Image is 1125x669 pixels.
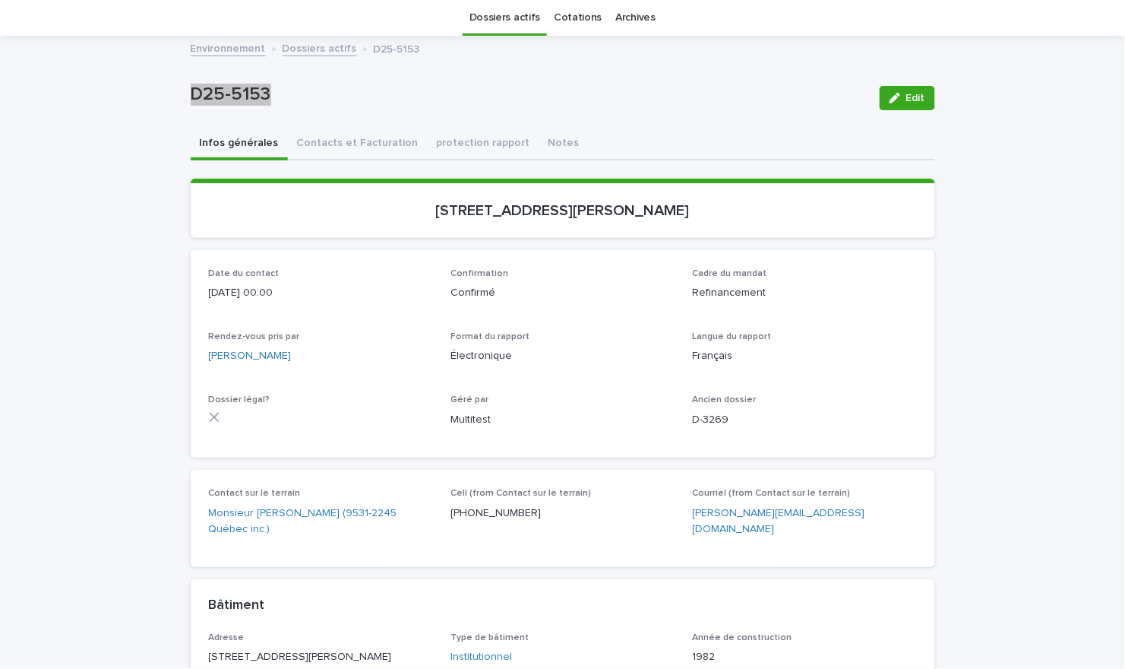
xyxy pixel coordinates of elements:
p: [DATE] 00:00 [209,285,433,301]
p: [PHONE_NUMBER] [450,506,675,522]
p: D25-5153 [374,40,420,56]
a: Environnement [191,39,266,56]
span: Dossier légal? [209,395,270,404]
p: Confirmé [450,285,675,301]
button: Notes [539,128,589,160]
a: Institutionnel [450,649,512,665]
button: Contacts et Facturation [288,128,428,160]
p: D-3269 [693,412,917,428]
a: Monsieur [PERSON_NAME] (9531-2245 Québec inc.) [209,506,433,537]
span: Langue du rapport [693,332,772,341]
span: Courriel (from Contact sur le terrain) [693,489,851,498]
p: D25-5153 [191,84,867,106]
span: Rendez-vous pris par [209,332,300,341]
a: Dossiers actifs [283,39,357,56]
span: Edit [906,93,925,103]
button: Edit [880,86,935,110]
span: Date du contact [209,269,280,278]
span: Contact sur le terrain [209,489,301,498]
span: Format du rapport [450,332,529,341]
button: Infos générales [191,128,288,160]
p: [STREET_ADDRESS][PERSON_NAME] [209,649,433,665]
p: Multitest [450,412,675,428]
a: [PERSON_NAME] [209,348,292,364]
button: protection rapport [428,128,539,160]
p: Français [693,348,917,364]
span: Géré par [450,395,488,404]
p: 1982 [693,649,917,665]
span: Adresse [209,633,245,642]
span: Ancien dossier [693,395,757,404]
h2: Bâtiment [209,598,265,614]
p: Refinancement [693,285,917,301]
span: Confirmation [450,269,508,278]
p: [STREET_ADDRESS][PERSON_NAME] [209,201,917,220]
span: Cell (from Contact sur le terrain) [450,489,591,498]
p: Électronique [450,348,675,364]
span: Type de bâtiment [450,633,529,642]
span: Année de construction [693,633,792,642]
a: [PERSON_NAME][EMAIL_ADDRESS][DOMAIN_NAME] [693,508,865,534]
span: Cadre du mandat [693,269,767,278]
